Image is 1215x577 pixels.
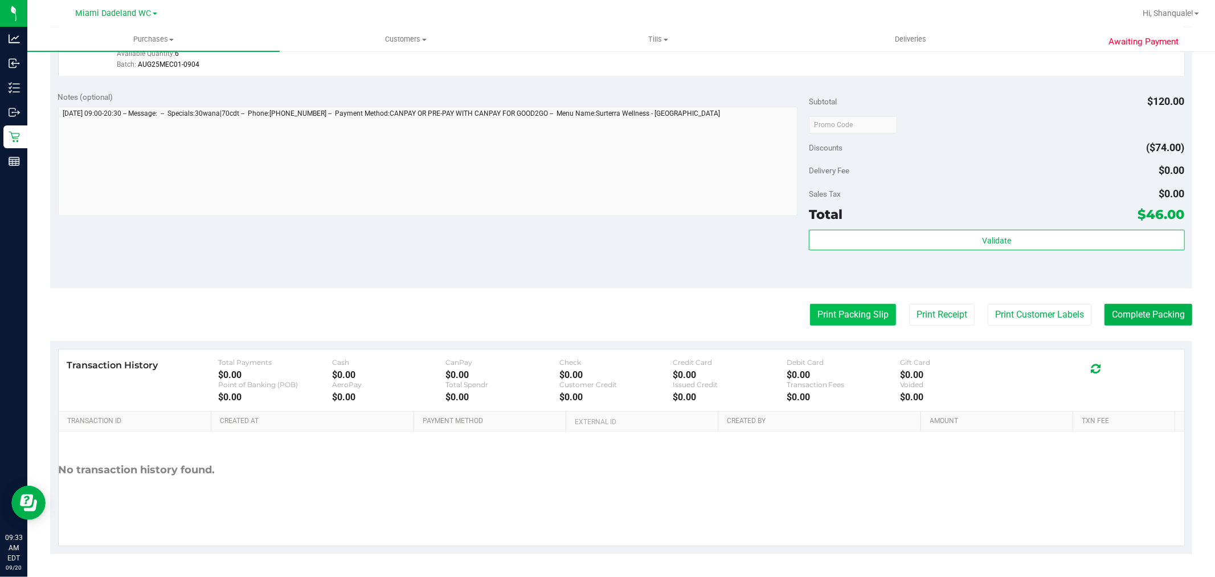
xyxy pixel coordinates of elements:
[809,230,1184,250] button: Validate
[900,358,1013,367] div: Gift Card
[445,369,559,380] div: $0.00
[809,206,842,222] span: Total
[9,156,20,167] inline-svg: Reports
[1148,95,1185,107] span: $120.00
[809,97,837,106] span: Subtotal
[138,60,199,68] span: AUG25MEC01-0904
[11,486,46,520] iframe: Resource center
[1082,417,1171,426] a: Txn Fee
[787,358,900,367] div: Debit Card
[9,131,20,143] inline-svg: Retail
[67,417,207,426] a: Transaction ID
[76,9,152,18] span: Miami Dadeland WC
[566,412,718,432] th: External ID
[559,369,673,380] div: $0.00
[784,27,1037,51] a: Deliveries
[930,417,1069,426] a: Amount
[673,358,786,367] div: Credit Card
[9,82,20,94] inline-svg: Inventory
[58,92,113,101] span: Notes (optional)
[809,116,897,133] input: Promo Code
[879,34,942,44] span: Deliveries
[218,380,332,389] div: Point of Banking (POB)
[900,369,1013,380] div: $0.00
[445,392,559,403] div: $0.00
[982,236,1011,245] span: Validate
[532,27,784,51] a: Tills
[1108,35,1179,48] span: Awaiting Payment
[533,34,784,44] span: Tills
[559,392,673,403] div: $0.00
[1159,188,1185,200] span: $0.00
[175,50,179,58] span: 6
[673,380,786,389] div: Issued Credit
[673,392,786,403] div: $0.00
[787,369,900,380] div: $0.00
[27,27,280,51] a: Purchases
[445,358,559,367] div: CanPay
[1143,9,1193,18] span: Hi, Shanquale!
[727,417,917,426] a: Created By
[1159,164,1185,176] span: $0.00
[423,417,562,426] a: Payment Method
[218,369,332,380] div: $0.00
[1104,304,1192,326] button: Complete Packing
[220,417,410,426] a: Created At
[900,380,1013,389] div: Voided
[809,137,842,158] span: Discounts
[280,27,532,51] a: Customers
[673,369,786,380] div: $0.00
[9,33,20,44] inline-svg: Analytics
[1147,141,1185,153] span: ($74.00)
[27,34,280,44] span: Purchases
[332,392,445,403] div: $0.00
[332,358,445,367] div: Cash
[559,358,673,367] div: Check
[218,358,332,367] div: Total Payments
[809,189,841,198] span: Sales Tax
[59,432,215,509] div: No transaction history found.
[117,46,405,68] div: Available Quantity:
[809,166,849,175] span: Delivery Fee
[5,533,22,563] p: 09:33 AM EDT
[280,34,531,44] span: Customers
[559,380,673,389] div: Customer Credit
[787,380,900,389] div: Transaction Fees
[117,60,136,68] span: Batch:
[332,380,445,389] div: AeroPay
[9,58,20,69] inline-svg: Inbound
[332,369,445,380] div: $0.00
[909,304,975,326] button: Print Receipt
[810,304,896,326] button: Print Packing Slip
[218,392,332,403] div: $0.00
[900,392,1013,403] div: $0.00
[1138,206,1185,222] span: $46.00
[988,304,1091,326] button: Print Customer Labels
[9,107,20,118] inline-svg: Outbound
[5,563,22,572] p: 09/20
[787,392,900,403] div: $0.00
[445,380,559,389] div: Total Spendr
